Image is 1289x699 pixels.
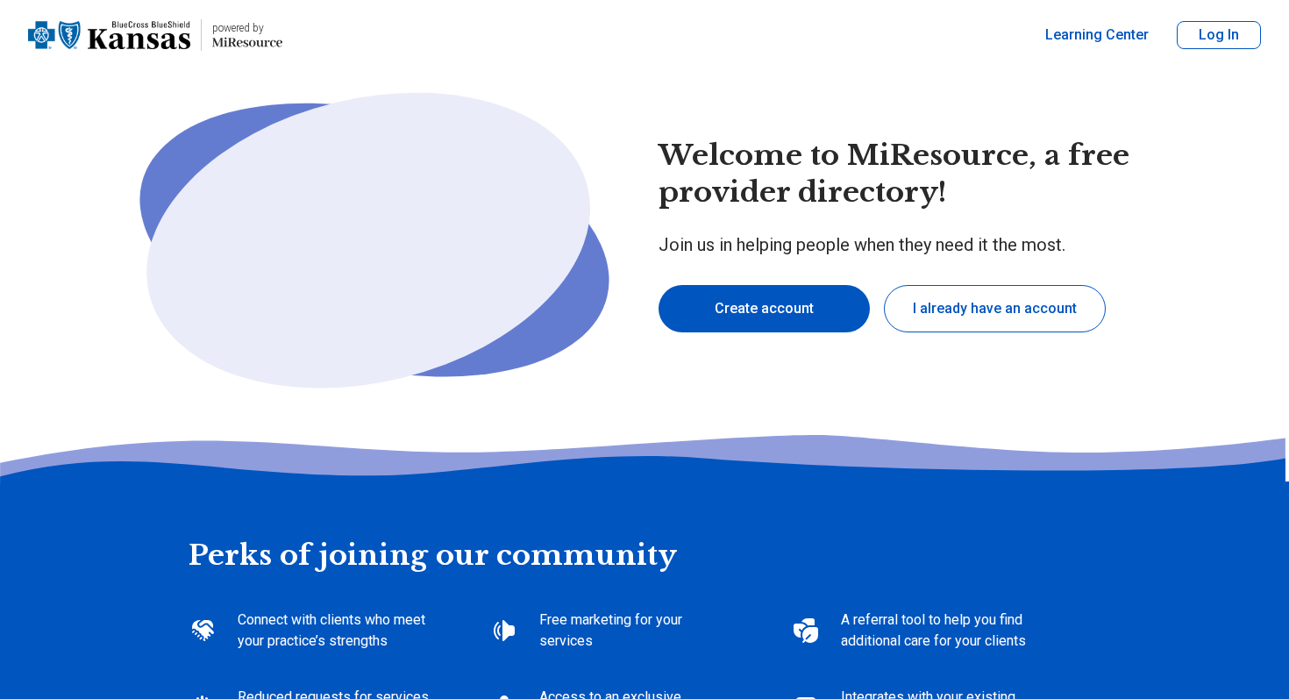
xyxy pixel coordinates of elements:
button: Log In [1177,21,1261,49]
h2: Perks of joining our community [189,481,1100,574]
a: Learning Center [1045,25,1149,46]
button: I already have an account [884,285,1106,332]
p: A referral tool to help you find additional care for your clients [841,610,1037,652]
button: Create account [659,285,870,332]
a: Home page [28,7,282,63]
p: Free marketing for your services [539,610,736,652]
p: powered by [212,21,282,35]
p: Join us in helping people when they need it the most. [659,232,1178,257]
p: Connect with clients who meet your practice’s strengths [238,610,434,652]
h1: Welcome to MiResource, a free provider directory! [659,138,1178,210]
